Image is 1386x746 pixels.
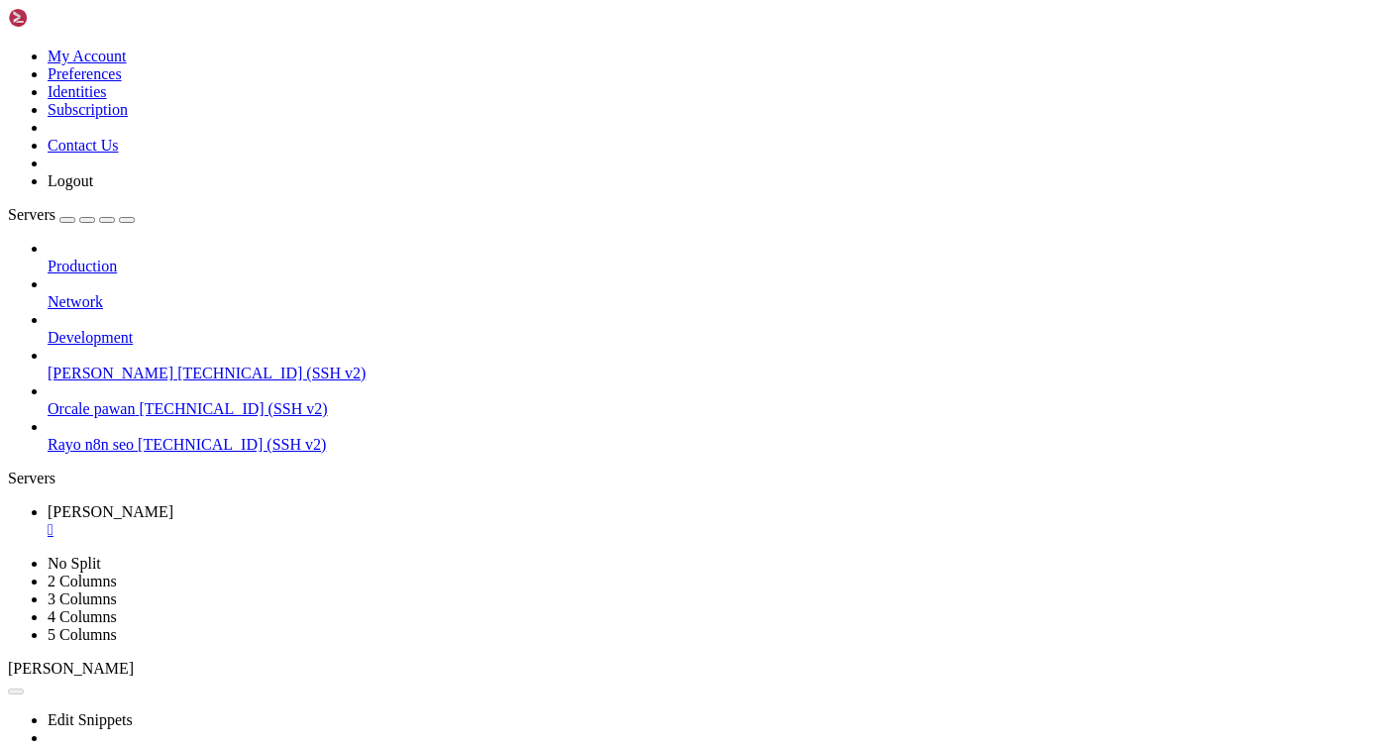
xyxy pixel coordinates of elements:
a: Orcale pawan [TECHNICAL_ID] (SSH v2) [48,400,1378,418]
span: [TECHNICAL_ID] (SSH v2) [138,436,326,453]
span: [TECHNICAL_ID] (SSH v2) [139,400,327,417]
li: Production [48,240,1378,275]
a: Servers [8,206,135,223]
span: Production [48,258,117,274]
a: Network [48,293,1378,311]
img: Shellngn [8,8,122,28]
span: Development [48,329,133,346]
span: Servers [8,206,55,223]
span: Network [48,293,103,310]
span: [TECHNICAL_ID] (SSH v2) [177,365,366,381]
a: 2 Columns [48,573,117,589]
a: Preferences [48,65,122,82]
div: Servers [8,470,1378,487]
a: 5 Columns [48,626,117,643]
a: No Split [48,555,101,572]
a: 4 Columns [48,608,117,625]
a: Rayo n8n seo [TECHNICAL_ID] (SSH v2) [48,436,1378,454]
a: My Account [48,48,127,64]
span: [PERSON_NAME] [8,660,134,677]
li: Development [48,311,1378,347]
a: Identities [48,83,107,100]
span: [PERSON_NAME] [48,503,173,520]
span: [PERSON_NAME] [48,365,173,381]
a: Production [48,258,1378,275]
a: Dev rayo [48,503,1378,539]
a: 3 Columns [48,590,117,607]
a: Logout [48,172,93,189]
a:  [48,521,1378,539]
a: [PERSON_NAME] [TECHNICAL_ID] (SSH v2) [48,365,1378,382]
li: [PERSON_NAME] [TECHNICAL_ID] (SSH v2) [48,347,1378,382]
li: Rayo n8n seo [TECHNICAL_ID] (SSH v2) [48,418,1378,454]
li: Orcale pawan [TECHNICAL_ID] (SSH v2) [48,382,1378,418]
a: Contact Us [48,137,119,154]
a: Edit Snippets [48,711,133,728]
a: Subscription [48,101,128,118]
a: Development [48,329,1378,347]
li: Network [48,275,1378,311]
span: Orcale pawan [48,400,135,417]
span: Rayo n8n seo [48,436,134,453]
